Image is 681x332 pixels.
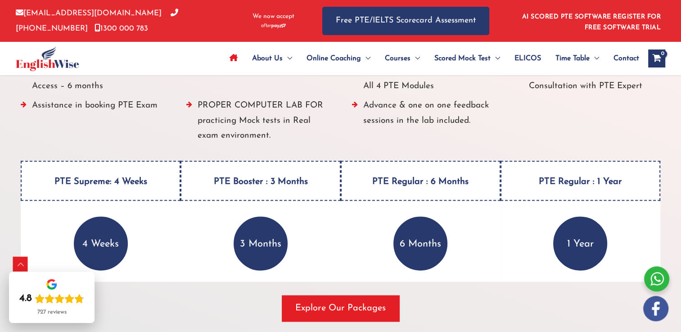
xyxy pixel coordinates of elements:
[74,216,128,270] p: 4 Weeks
[517,64,660,99] li: 4 X 15 minutes Private Consultation with PTE Expert
[548,43,606,74] a: Time TableMenu Toggle
[648,49,665,67] a: View Shopping Cart, empty
[434,43,491,74] span: Scored Mock Test
[283,43,292,74] span: Menu Toggle
[517,6,665,36] aside: Header Widget 1
[253,12,294,21] span: We now accept
[322,7,489,35] a: Free PTE/IELTS Scorecard Assessment
[21,64,164,99] li: Online PTE Practice software Access – 6 months
[282,295,399,321] button: Explore Our Packages
[222,43,639,74] nav: Site Navigation: Main Menu
[352,64,495,99] li: STRATEGIES + TECHNIQUES for All 4 PTE Modules
[385,43,410,74] span: Courses
[37,309,67,316] div: 727 reviews
[252,43,283,74] span: About Us
[555,43,590,74] span: Time Table
[186,64,329,99] li: Personal and Private Feedback
[553,216,607,270] p: 1 Year
[501,161,660,201] h4: PTE Regular : 1 Year
[352,98,495,148] li: Advance & one on one feedback sessions in the lab included.
[307,43,361,74] span: Online Coaching
[16,9,178,32] a: [PHONE_NUMBER]
[234,216,288,270] p: 3 Months
[613,43,639,74] span: Contact
[378,43,427,74] a: CoursesMenu Toggle
[507,43,548,74] a: ELICOS
[590,43,599,74] span: Menu Toggle
[180,161,340,201] h4: PTE Booster : 3 Months
[427,43,507,74] a: Scored Mock TestMenu Toggle
[393,216,447,270] p: 6 Months
[491,43,500,74] span: Menu Toggle
[19,292,84,305] div: Rating: 4.8 out of 5
[606,43,639,74] a: Contact
[245,43,299,74] a: About UsMenu Toggle
[361,43,370,74] span: Menu Toggle
[21,98,164,148] li: Assistance in booking PTE Exam
[261,23,286,28] img: Afterpay-Logo
[186,98,329,148] li: PROPER COMPUTER LAB FOR practicing Mock tests in Real exam environment.
[299,43,378,74] a: Online CoachingMenu Toggle
[16,9,162,17] a: [EMAIL_ADDRESS][DOMAIN_NAME]
[295,302,386,314] span: Explore Our Packages
[514,43,541,74] span: ELICOS
[643,296,668,321] img: white-facebook.png
[21,161,180,201] h4: PTE Supreme: 4 Weeks
[341,161,501,201] h4: PTE Regular : 6 Months
[95,25,148,32] a: 1300 000 783
[522,13,661,31] a: AI SCORED PTE SOFTWARE REGISTER FOR FREE SOFTWARE TRIAL
[410,43,420,74] span: Menu Toggle
[19,292,32,305] div: 4.8
[16,46,79,71] img: cropped-ew-logo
